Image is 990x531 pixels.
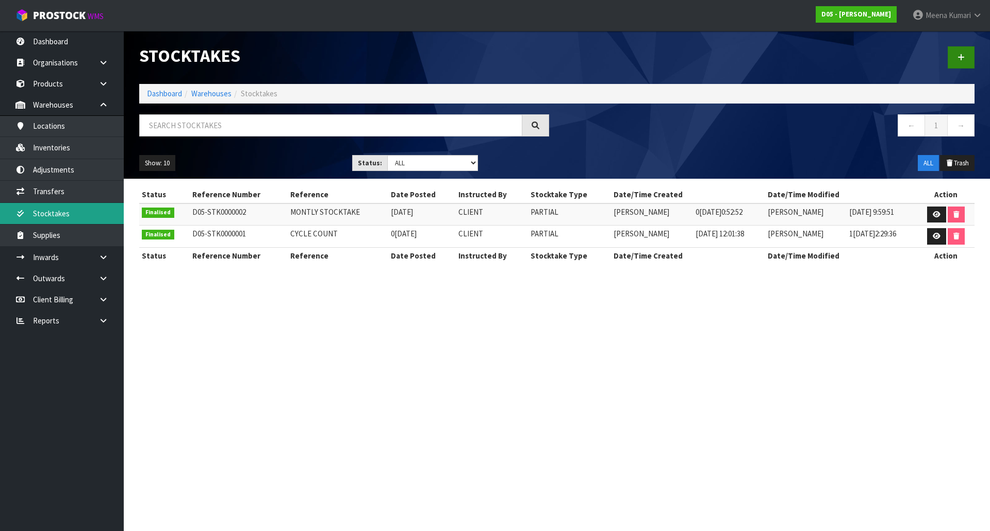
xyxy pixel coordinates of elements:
[765,186,917,203] th: Date/Time Modified
[139,46,549,65] h1: Stocktakes
[191,89,232,98] a: Warehouses
[139,155,175,172] button: Show: 10
[849,229,896,238] span: 1[DATE]2:29:36
[288,186,388,203] th: Reference
[926,10,947,20] span: Meena
[611,186,765,203] th: Date/Time Created
[33,9,86,22] span: ProStock
[765,247,917,264] th: Date/Time Modified
[388,247,455,264] th: Date Posted
[190,247,288,264] th: Reference Number
[696,207,742,217] span: 0[DATE]0:52:52
[565,114,975,140] nav: Page navigation
[849,207,894,217] span: [DATE] 9:59:51
[611,247,765,264] th: Date/Time Created
[458,207,483,217] span: CLIENT
[614,207,669,217] span: [PERSON_NAME]
[940,155,975,172] button: Trash
[528,247,611,264] th: Stocktake Type
[917,247,975,264] th: Action
[456,186,528,203] th: Instructed By
[696,229,744,238] span: [DATE] 12:01:38
[768,207,823,217] span: [PERSON_NAME]
[458,229,483,238] span: CLIENT
[816,6,897,23] a: D05 - [PERSON_NAME]
[898,114,925,136] a: ←
[142,208,174,218] span: Finalised
[821,10,891,19] strong: D05 - [PERSON_NAME]
[768,229,823,238] span: [PERSON_NAME]
[531,207,558,217] span: PARTIAL
[528,186,611,203] th: Stocktake Type
[192,207,246,217] span: D05-STK0000002
[391,229,417,238] span: 0[DATE]
[531,229,558,238] span: PARTIAL
[925,114,948,136] a: 1
[142,230,174,240] span: Finalised
[190,186,288,203] th: Reference Number
[139,186,190,203] th: Status
[192,229,246,238] span: D05-STK0000001
[290,229,338,238] span: CYCLE COUNT
[388,186,455,203] th: Date Posted
[139,247,190,264] th: Status
[290,207,360,217] span: MONTLY STOCKTAKE
[139,114,522,136] input: Search stocktakes
[947,114,975,136] a: →
[147,89,182,98] a: Dashboard
[391,207,413,217] span: [DATE]
[918,155,939,172] button: ALL
[88,11,104,21] small: WMS
[949,10,971,20] span: Kumari
[241,89,277,98] span: Stocktakes
[456,247,528,264] th: Instructed By
[917,186,975,203] th: Action
[614,229,669,238] span: [PERSON_NAME]
[358,159,382,167] strong: Status:
[15,9,28,22] img: cube-alt.png
[288,247,388,264] th: Reference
